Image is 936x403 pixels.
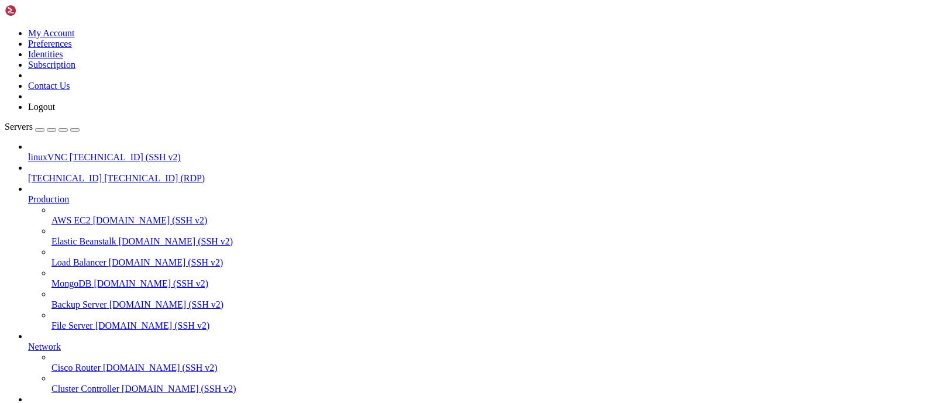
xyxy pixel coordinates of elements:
a: Load Balancer [DOMAIN_NAME] (SSH v2) [51,257,931,268]
span: [TECHNICAL_ID] (SSH v2) [70,152,181,162]
li: MongoDB [DOMAIN_NAME] (SSH v2) [51,268,931,289]
li: Load Balancer [DOMAIN_NAME] (SSH v2) [51,247,931,268]
span: Load Balancer [51,257,106,267]
span: linuxVNC [28,152,67,162]
a: Network [28,342,931,352]
a: Logout [28,102,55,112]
span: [DOMAIN_NAME] (SSH v2) [103,363,218,373]
span: Servers [5,122,33,132]
a: Contact Us [28,81,70,91]
a: Production [28,194,931,205]
a: Cluster Controller [DOMAIN_NAME] (SSH v2) [51,384,931,394]
span: [DOMAIN_NAME] (SSH v2) [93,215,208,225]
a: linuxVNC [TECHNICAL_ID] (SSH v2) [28,152,931,163]
a: [TECHNICAL_ID] [TECHNICAL_ID] (RDP) [28,173,931,184]
span: [DOMAIN_NAME] (SSH v2) [94,278,208,288]
li: linuxVNC [TECHNICAL_ID] (SSH v2) [28,142,931,163]
li: Backup Server [DOMAIN_NAME] (SSH v2) [51,289,931,310]
a: AWS EC2 [DOMAIN_NAME] (SSH v2) [51,215,931,226]
a: Elastic Beanstalk [DOMAIN_NAME] (SSH v2) [51,236,931,247]
a: Subscription [28,60,75,70]
span: Elastic Beanstalk [51,236,116,246]
span: Production [28,194,69,204]
span: [DOMAIN_NAME] (SSH v2) [95,321,210,330]
span: AWS EC2 [51,215,91,225]
a: Servers [5,122,80,132]
a: Backup Server [DOMAIN_NAME] (SSH v2) [51,299,931,310]
span: Backup Server [51,299,107,309]
li: Network [28,331,931,394]
a: Preferences [28,39,72,49]
a: Cisco Router [DOMAIN_NAME] (SSH v2) [51,363,931,373]
span: MongoDB [51,278,91,288]
img: Shellngn [5,5,72,16]
span: [DOMAIN_NAME] (SSH v2) [122,384,236,394]
span: File Server [51,321,93,330]
a: File Server [DOMAIN_NAME] (SSH v2) [51,321,931,331]
li: Cisco Router [DOMAIN_NAME] (SSH v2) [51,352,931,373]
a: Identities [28,49,63,59]
span: [DOMAIN_NAME] (SSH v2) [109,257,223,267]
span: [DOMAIN_NAME] (SSH v2) [119,236,233,246]
a: MongoDB [DOMAIN_NAME] (SSH v2) [51,278,931,289]
li: Cluster Controller [DOMAIN_NAME] (SSH v2) [51,373,931,394]
span: Cluster Controller [51,384,119,394]
a: My Account [28,28,75,38]
li: Elastic Beanstalk [DOMAIN_NAME] (SSH v2) [51,226,931,247]
li: [TECHNICAL_ID] [TECHNICAL_ID] (RDP) [28,163,931,184]
span: [TECHNICAL_ID] (RDP) [104,173,205,183]
li: Production [28,184,931,331]
span: Network [28,342,61,352]
span: [DOMAIN_NAME] (SSH v2) [109,299,224,309]
span: [TECHNICAL_ID] [28,173,102,183]
li: AWS EC2 [DOMAIN_NAME] (SSH v2) [51,205,931,226]
span: Cisco Router [51,363,101,373]
li: File Server [DOMAIN_NAME] (SSH v2) [51,310,931,331]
